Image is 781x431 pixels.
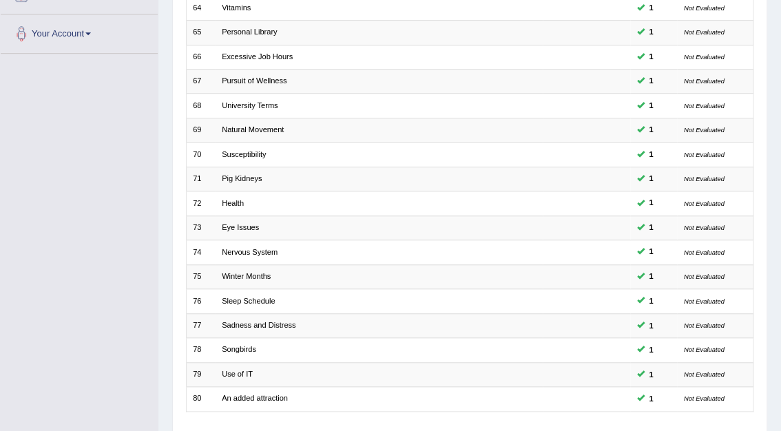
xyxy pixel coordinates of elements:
[186,21,216,45] td: 65
[186,313,216,337] td: 77
[186,264,216,288] td: 75
[645,2,658,14] span: You can still take this question
[684,297,725,305] small: Not Evaluated
[684,200,725,207] small: Not Evaluated
[645,26,658,39] span: You can still take this question
[684,77,725,85] small: Not Evaluated
[186,118,216,142] td: 69
[684,322,725,329] small: Not Evaluated
[222,223,259,231] a: Eye Issues
[222,150,266,158] a: Susceptibility
[645,392,658,405] span: You can still take this question
[222,101,278,109] a: University Terms
[186,94,216,118] td: 68
[645,149,658,161] span: You can still take this question
[645,100,658,112] span: You can still take this question
[684,175,725,182] small: Not Evaluated
[684,4,725,12] small: Not Evaluated
[186,338,216,362] td: 78
[645,51,658,63] span: You can still take this question
[186,191,216,215] td: 72
[684,224,725,231] small: Not Evaluated
[222,174,262,182] a: Pig Kidneys
[684,395,725,402] small: Not Evaluated
[645,368,658,381] span: You can still take this question
[645,197,658,209] span: You can still take this question
[222,125,284,134] a: Natural Movement
[684,102,725,109] small: Not Evaluated
[684,346,725,353] small: Not Evaluated
[222,199,244,207] a: Health
[684,151,725,158] small: Not Evaluated
[684,53,725,61] small: Not Evaluated
[186,45,216,69] td: 66
[645,319,658,332] span: You can still take this question
[222,297,275,305] a: Sleep Schedule
[645,222,658,234] span: You can still take this question
[222,76,287,85] a: Pursuit of Wellness
[645,295,658,307] span: You can still take this question
[186,167,216,191] td: 71
[222,345,256,353] a: Songbirds
[186,240,216,264] td: 74
[186,69,216,93] td: 67
[645,271,658,283] span: You can still take this question
[186,387,216,411] td: 80
[684,370,725,378] small: Not Evaluated
[222,3,251,12] a: Vitamins
[222,321,295,329] a: Sadness and Distress
[645,75,658,87] span: You can still take this question
[684,126,725,134] small: Not Evaluated
[684,249,725,256] small: Not Evaluated
[222,272,271,280] a: Winter Months
[684,28,725,36] small: Not Evaluated
[186,362,216,386] td: 79
[186,215,216,240] td: 73
[222,370,253,378] a: Use of IT
[186,289,216,313] td: 76
[645,246,658,258] span: You can still take this question
[684,273,725,280] small: Not Evaluated
[222,28,277,36] a: Personal Library
[186,143,216,167] td: 70
[222,52,293,61] a: Excessive Job Hours
[645,124,658,136] span: You can still take this question
[1,14,158,49] a: Your Account
[645,173,658,185] span: You can still take this question
[222,394,288,402] a: An added attraction
[222,248,278,256] a: Nervous System
[645,344,658,356] span: You can still take this question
